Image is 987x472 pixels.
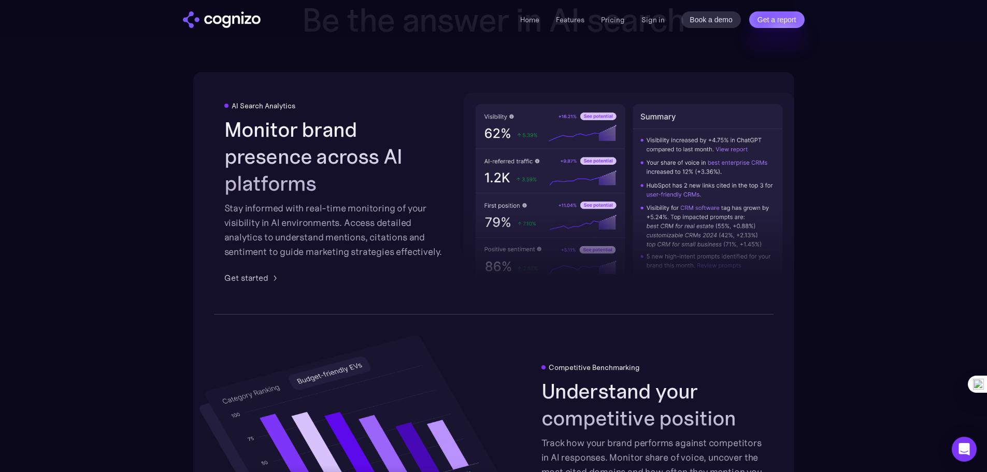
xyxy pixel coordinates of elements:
h2: Understand your competitive position [541,378,763,432]
div: AI Search Analytics [232,102,295,110]
img: cognizo logo [183,11,261,28]
div: Open Intercom Messenger [952,437,977,462]
h2: Be the answer in AI search [287,2,701,39]
a: Pricing [601,15,625,24]
div: Competitive Benchmarking [549,363,640,371]
div: Stay informed with real-time monitoring of your visibility in AI environments. Access detailed an... [224,201,446,259]
div: Get started [224,271,268,284]
img: AI visibility metrics performance insights [464,93,794,293]
a: Sign in [641,13,665,26]
a: Get a report [749,11,805,28]
img: one_i.png [973,379,984,390]
a: Features [556,15,584,24]
a: Home [520,15,539,24]
a: home [183,11,261,28]
h2: Monitor brand presence across AI platforms [224,116,446,197]
a: Book a demo [681,11,741,28]
a: Get started [224,271,281,284]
